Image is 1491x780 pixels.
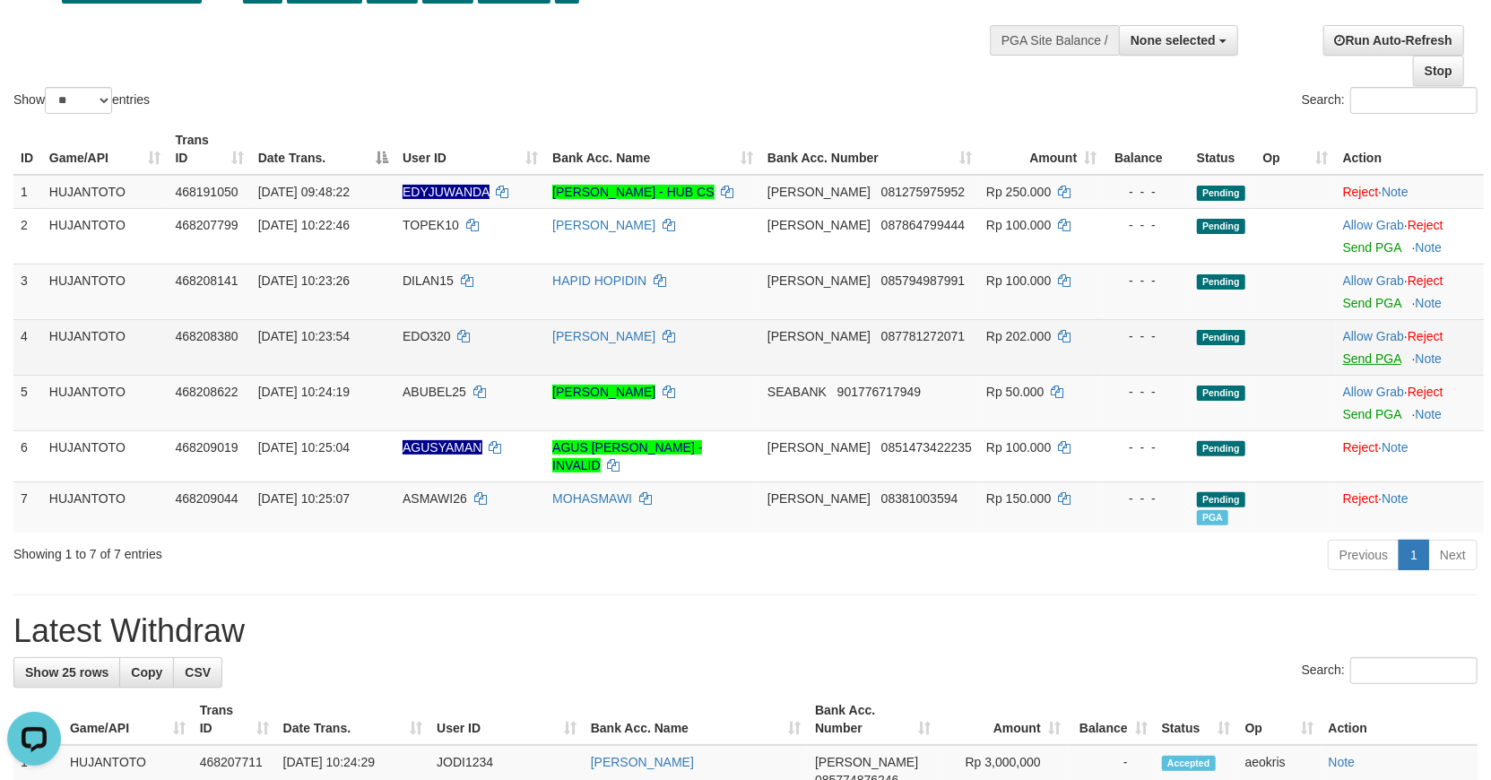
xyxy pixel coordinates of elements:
[881,185,965,199] span: Copy 081275975952 to clipboard
[1336,375,1484,430] td: ·
[42,430,169,481] td: HUJANTOTO
[403,218,459,232] span: TOPEK10
[258,218,350,232] span: [DATE] 10:22:46
[767,440,871,455] span: [PERSON_NAME]
[1197,274,1245,290] span: Pending
[119,657,174,688] a: Copy
[1323,25,1464,56] a: Run Auto-Refresh
[1343,385,1404,399] a: Allow Grab
[1111,490,1183,507] div: - - -
[986,440,1051,455] span: Rp 100.000
[1111,183,1183,201] div: - - -
[1302,657,1478,684] label: Search:
[1336,481,1484,533] td: ·
[552,273,646,288] a: HAPID HOPIDIN
[1399,540,1429,570] a: 1
[1255,124,1335,175] th: Op: activate to sort column ascending
[938,694,1068,745] th: Amount: activate to sort column ascending
[13,613,1478,649] h1: Latest Withdraw
[45,87,112,114] select: Showentries
[63,694,193,745] th: Game/API: activate to sort column ascending
[13,375,42,430] td: 5
[13,87,150,114] label: Show entries
[403,329,451,343] span: EDO320
[13,657,120,688] a: Show 25 rows
[1416,351,1443,366] a: Note
[42,481,169,533] td: HUJANTOTO
[42,124,169,175] th: Game/API: activate to sort column ascending
[1104,124,1190,175] th: Balance
[251,124,395,175] th: Date Trans.: activate to sort column descending
[175,491,238,506] span: 468209044
[42,375,169,430] td: HUJANTOTO
[7,7,61,61] button: Open LiveChat chat widget
[1197,386,1245,401] span: Pending
[1350,657,1478,684] input: Search:
[1382,491,1409,506] a: Note
[42,175,169,209] td: HUJANTOTO
[1336,175,1484,209] td: ·
[258,491,350,506] span: [DATE] 10:25:07
[1416,296,1443,310] a: Note
[175,385,238,399] span: 468208622
[175,440,238,455] span: 468209019
[584,694,808,745] th: Bank Acc. Name: activate to sort column ascending
[552,185,714,199] a: [PERSON_NAME] - HUB CS
[395,124,545,175] th: User ID: activate to sort column ascending
[1119,25,1238,56] button: None selected
[42,319,169,375] td: HUJANTOTO
[1416,240,1443,255] a: Note
[13,264,42,319] td: 3
[13,430,42,481] td: 6
[986,385,1045,399] span: Rp 50.000
[1343,385,1408,399] span: ·
[1343,240,1401,255] a: Send PGA
[1131,33,1216,48] span: None selected
[986,491,1051,506] span: Rp 150.000
[168,124,250,175] th: Trans ID: activate to sort column ascending
[1068,694,1155,745] th: Balance: activate to sort column ascending
[403,440,481,455] span: Nama rekening ada tanda titik/strip, harap diedit
[1111,438,1183,456] div: - - -
[1197,510,1228,525] span: PGA
[552,491,632,506] a: MOHASMAWI
[552,218,655,232] a: [PERSON_NAME]
[175,185,238,199] span: 468191050
[986,273,1051,288] span: Rp 100.000
[1350,87,1478,114] input: Search:
[1155,694,1238,745] th: Status: activate to sort column ascending
[13,208,42,264] td: 2
[1408,218,1443,232] a: Reject
[42,208,169,264] td: HUJANTOTO
[1343,273,1404,288] a: Allow Grab
[175,273,238,288] span: 468208141
[1238,694,1322,745] th: Op: activate to sort column ascending
[1336,264,1484,319] td: ·
[1343,218,1408,232] span: ·
[591,755,694,769] a: [PERSON_NAME]
[1382,440,1409,455] a: Note
[986,218,1051,232] span: Rp 100.000
[837,385,921,399] span: Copy 901776717949 to clipboard
[1111,216,1183,234] div: - - -
[175,218,238,232] span: 468207799
[767,329,871,343] span: [PERSON_NAME]
[881,440,972,455] span: Copy 0851473422235 to clipboard
[1343,329,1408,343] span: ·
[815,755,918,769] span: [PERSON_NAME]
[1343,218,1404,232] a: Allow Grab
[1322,694,1478,745] th: Action
[1197,219,1245,234] span: Pending
[403,273,454,288] span: DILAN15
[1197,492,1245,507] span: Pending
[1197,330,1245,345] span: Pending
[1382,185,1409,199] a: Note
[990,25,1119,56] div: PGA Site Balance /
[552,329,655,343] a: [PERSON_NAME]
[1190,124,1256,175] th: Status
[1336,208,1484,264] td: ·
[1343,491,1379,506] a: Reject
[767,218,871,232] span: [PERSON_NAME]
[881,491,958,506] span: Copy 08381003594 to clipboard
[1197,186,1245,201] span: Pending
